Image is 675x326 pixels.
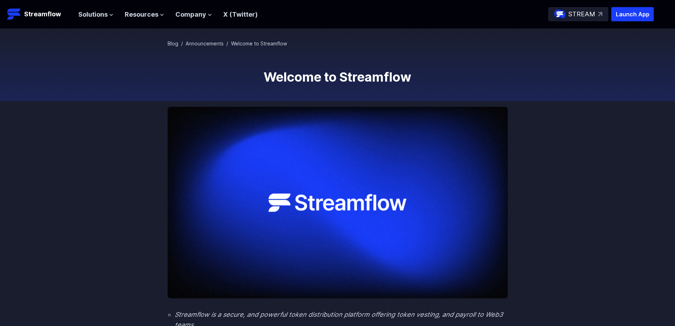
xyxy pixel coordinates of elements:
a: Announcements [186,40,224,46]
a: Streamflow [7,7,71,21]
a: X (Twitter) [223,11,258,18]
a: STREAM [548,7,608,21]
img: streamflow-logo-circle.png [554,9,566,20]
img: Welcome to Streamflow [168,107,508,298]
span: Welcome to Streamflow [231,40,287,46]
span: / [181,40,183,46]
img: Streamflow Logo [7,7,21,21]
span: Company [175,10,206,20]
span: Solutions [78,10,108,20]
span: Resources [125,10,158,20]
a: Blog [168,40,178,46]
button: Resources [125,10,164,20]
img: top-right-arrow.svg [598,12,602,16]
button: Company [175,10,212,20]
p: STREAM [568,9,595,20]
p: Streamflow [24,9,61,19]
h1: Welcome to Streamflow [168,70,508,84]
span: / [226,40,228,46]
button: Launch App [611,7,654,21]
button: Solutions [78,10,113,20]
